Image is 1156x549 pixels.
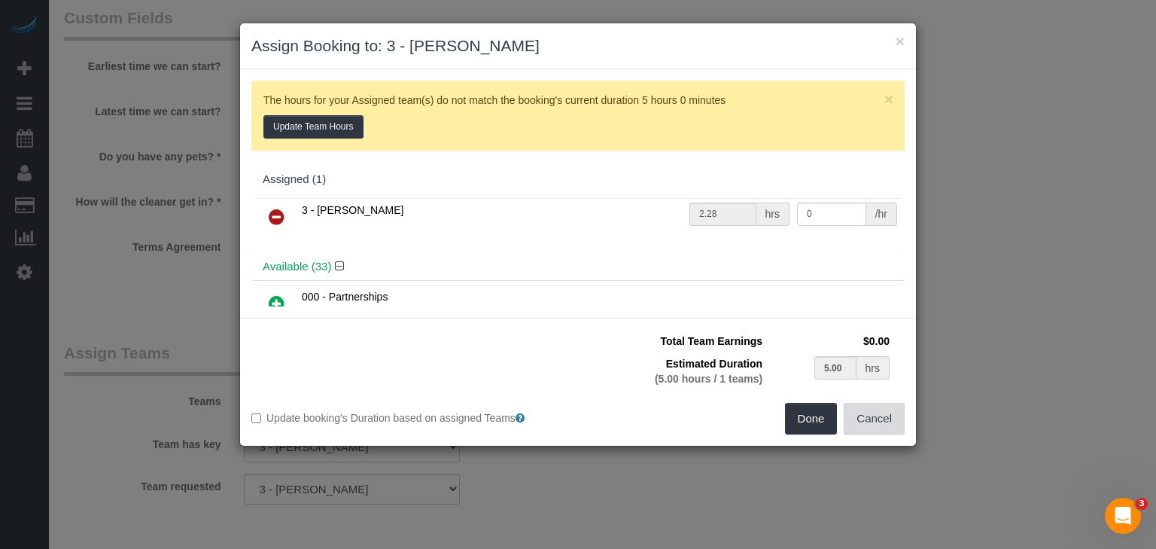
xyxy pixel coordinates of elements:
[251,413,261,423] input: Update booking's Duration based on assigned Teams
[866,203,897,226] div: /hr
[666,358,762,370] span: Estimated Duration
[1105,498,1141,534] iframe: Intercom live chat
[785,403,838,435] button: Done
[756,203,789,226] div: hrs
[593,371,762,386] div: (5.00 hours / 1 teams)
[302,291,388,303] span: 000 - Partnerships
[263,93,878,139] p: The hours for your Assigned team(s) do not match the booking's current duration 5 hours 0 minutes
[263,173,893,186] div: Assigned (1)
[589,330,766,352] td: Total Team Earnings
[884,91,893,107] button: Close
[896,33,905,49] button: ×
[856,356,890,380] div: hrs
[1136,498,1148,510] span: 3
[251,410,567,425] label: Update booking's Duration based on assigned Teams
[844,403,905,435] button: Cancel
[263,115,364,139] button: Update Team Hours
[302,204,403,216] span: 3 - [PERSON_NAME]
[884,90,893,108] span: ×
[251,35,905,57] h3: Assign Booking to: 3 - [PERSON_NAME]
[263,261,893,273] h4: Available (33)
[766,330,893,352] td: $0.00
